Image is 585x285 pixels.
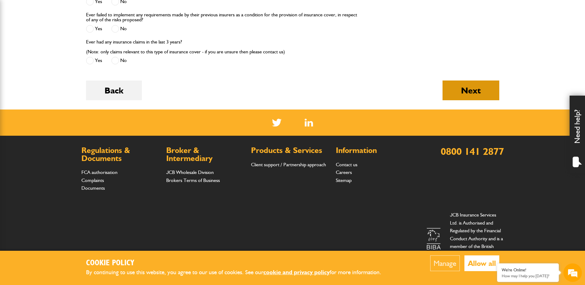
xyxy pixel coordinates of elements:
button: Next [443,81,499,100]
h2: Regulations & Documents [81,147,160,162]
input: Enter your email address [8,75,113,89]
input: Enter your phone number [8,93,113,107]
em: Start Chat [84,190,112,198]
img: d_20077148190_company_1631870298795_20077148190 [10,34,26,43]
div: Chat with us now [32,35,104,43]
input: Enter your last name [8,57,113,71]
label: Ever failed to implement any requirements made by their previous insurers as a condition for the ... [86,12,358,22]
a: Careers [336,169,352,175]
a: JCB Wholesale Division [166,169,214,175]
img: Twitter [272,119,282,126]
label: Yes [86,25,102,33]
div: We're Online! [502,267,554,273]
h2: Cookie Policy [86,258,391,268]
a: Complaints [81,177,104,183]
div: Need help? [570,96,585,173]
h2: Information [336,147,414,155]
a: FCA authorisation [81,169,117,175]
label: No [111,25,127,33]
p: How may I help you today? [502,274,554,278]
button: Allow all [464,255,499,271]
a: cookie and privacy policy [263,269,330,276]
div: Minimize live chat window [101,3,116,18]
a: Sitemap [336,177,352,183]
img: Linked In [305,119,313,126]
button: Back [86,81,142,100]
a: Contact us [336,162,357,167]
a: Documents [81,185,105,191]
h2: Products & Services [251,147,330,155]
label: Yes [86,57,102,64]
a: Client support / Partnership approach [251,162,326,167]
a: Brokers Terms of Business [166,177,220,183]
label: Ever had any insurance claims in the last 3 years? (Note: only claims relevant to this type of in... [86,39,285,54]
p: By continuing to use this website, you agree to our use of cookies. See our for more information. [86,268,391,277]
h2: Broker & Intermediary [166,147,245,162]
p: JCB Insurance Services Ltd. is Authorised and Regulated by the Financial Conduct Authority and is... [450,211,504,266]
textarea: Type your message and hit 'Enter' [8,112,113,185]
button: Manage [430,255,460,271]
a: 0800 141 2877 [441,145,504,157]
label: No [111,57,127,64]
a: LinkedIn [305,119,313,126]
